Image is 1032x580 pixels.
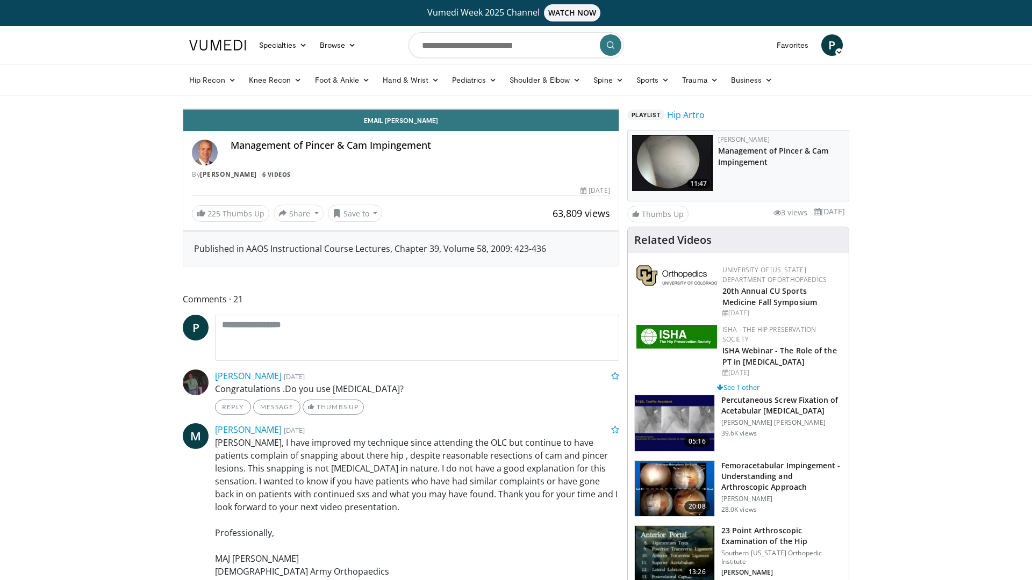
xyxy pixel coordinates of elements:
span: 13:26 [684,567,710,577]
h3: Femoracetabular Impingement - Understanding and Arthroscopic Approach [721,460,842,492]
p: [PERSON_NAME] [PERSON_NAME] [721,418,842,427]
img: 355603a8-37da-49b6-856f-e00d7e9307d3.png.150x105_q85_autocrop_double_scale_upscale_version-0.2.png [636,265,717,286]
a: M [183,423,209,449]
p: [PERSON_NAME], I have improved my technique since attending the OLC but continue to have patients... [215,436,619,578]
small: [DATE] [284,425,305,435]
a: [PERSON_NAME] [718,135,770,144]
a: 20:08 Femoracetabular Impingement - Understanding and Arthroscopic Approach [PERSON_NAME] 28.0K v... [634,460,842,517]
a: University of [US_STATE] Department of Orthopaedics [722,265,827,284]
h3: Percutaneous Screw Fixation of Acetabular [MEDICAL_DATA] [721,395,842,416]
a: [PERSON_NAME] [215,370,282,382]
input: Search topics, interventions [408,32,623,58]
h4: Related Videos [634,234,712,247]
div: Published in AAOS Instructional Course Lectures, Chapter 39, Volume 58, 2009: 423-436 [194,242,608,255]
li: [DATE] [814,206,845,218]
a: P [183,315,209,340]
img: Avatar [183,369,209,395]
a: Vumedi Week 2025 ChannelWATCH NOW [191,4,841,21]
button: Share [274,205,324,222]
a: Hip Artro [667,108,705,121]
span: WATCH NOW [544,4,601,21]
a: P [821,34,843,56]
a: Business [725,69,779,91]
a: Thumbs Up [303,400,363,415]
div: By [192,170,610,179]
a: Email [PERSON_NAME] [183,110,619,131]
a: Shoulder & Elbow [503,69,587,91]
a: Trauma [676,69,725,91]
p: [PERSON_NAME] [721,568,842,577]
span: 11:47 [687,179,710,189]
span: 225 [207,208,220,219]
a: Knee Recon [242,69,309,91]
a: Sports [630,69,676,91]
a: Hip Recon [183,69,242,91]
span: 20:08 [684,501,710,512]
p: [PERSON_NAME] [721,495,842,503]
span: Comments 21 [183,292,619,306]
span: 05:16 [684,436,710,447]
a: Management of Pincer & Cam Impingement [718,146,829,167]
a: 20th Annual CU Sports Medicine Fall Symposium [722,286,817,307]
div: [DATE] [722,368,840,378]
a: ISHA - The Hip Preservation Society [722,325,816,344]
a: Spine [587,69,629,91]
video-js: Video Player [183,109,619,110]
a: ISHA Webinar - The Role of the PT in [MEDICAL_DATA] [722,345,837,367]
a: Foot & Ankle [309,69,377,91]
a: 6 Videos [259,170,294,179]
a: [PERSON_NAME] [215,424,282,436]
img: 410288_3.png.150x105_q85_crop-smart_upscale.jpg [635,461,714,517]
p: Southern [US_STATE] Orthopedic Institute [721,549,842,566]
h3: 23 Point Arthroscopic Examination of the Hip [721,525,842,547]
a: Message [253,400,300,415]
div: [DATE] [580,186,610,195]
div: [DATE] [722,308,840,318]
img: 38483_0000_3.png.150x105_q85_crop-smart_upscale.jpg [632,135,713,191]
button: Save to [328,205,383,222]
p: Congratulations .Do you use [MEDICAL_DATA]? [215,382,619,395]
a: Hand & Wrist [376,69,446,91]
a: 05:16 Percutaneous Screw Fixation of Acetabular [MEDICAL_DATA] [PERSON_NAME] [PERSON_NAME] 39.6K ... [634,395,842,452]
a: 11:47 [632,135,713,191]
span: 63,809 views [553,207,610,220]
a: Pediatrics [446,69,503,91]
a: See 1 other [717,382,759,392]
img: a9f71565-a949-43e5-a8b1-6790787a27eb.jpg.150x105_q85_autocrop_double_scale_upscale_version-0.2.jpg [636,325,717,349]
a: Reply [215,400,251,415]
a: Specialties [253,34,313,56]
img: Avatar [192,140,218,165]
a: Browse [313,34,363,56]
li: 3 views [773,207,807,219]
img: VuMedi Logo [189,40,246,50]
small: [DATE] [284,372,305,381]
img: 134112_0000_1.png.150x105_q85_crop-smart_upscale.jpg [635,395,714,451]
a: Favorites [770,34,815,56]
a: [PERSON_NAME] [200,170,257,179]
p: 28.0K views [721,505,757,514]
a: Thumbs Up [627,206,689,222]
a: 225 Thumbs Up [192,205,269,222]
p: 39.6K views [721,429,757,438]
span: Playlist [627,110,665,120]
h4: Management of Pincer & Cam Impingement [231,140,610,151]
